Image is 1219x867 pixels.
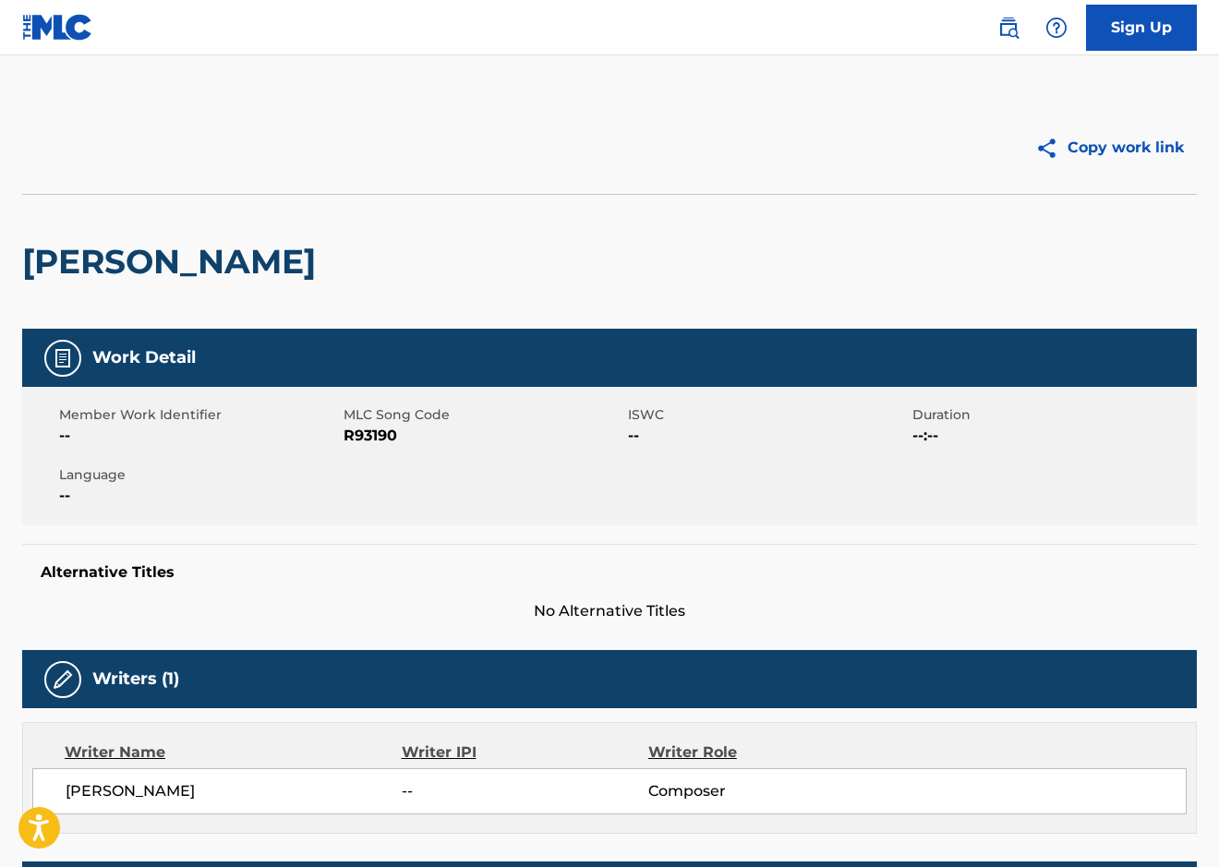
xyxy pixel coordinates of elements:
[92,668,179,690] h5: Writers (1)
[22,14,93,41] img: MLC Logo
[648,780,873,802] span: Composer
[344,425,623,447] span: R93190
[628,405,908,425] span: ISWC
[59,405,339,425] span: Member Work Identifier
[22,241,325,283] h2: [PERSON_NAME]
[92,347,196,368] h5: Work Detail
[59,425,339,447] span: --
[59,485,339,507] span: --
[66,780,402,802] span: [PERSON_NAME]
[65,741,402,764] div: Writer Name
[912,425,1192,447] span: --:--
[1035,137,1068,160] img: Copy work link
[990,9,1027,46] a: Public Search
[1038,9,1075,46] div: Help
[1022,125,1197,171] button: Copy work link
[648,741,873,764] div: Writer Role
[402,741,648,764] div: Writer IPI
[402,780,648,802] span: --
[22,600,1197,622] span: No Alternative Titles
[628,425,908,447] span: --
[997,17,1020,39] img: search
[52,347,74,369] img: Work Detail
[1045,17,1068,39] img: help
[1086,5,1197,51] a: Sign Up
[912,405,1192,425] span: Duration
[59,465,339,485] span: Language
[344,405,623,425] span: MLC Song Code
[52,668,74,691] img: Writers
[41,563,1178,582] h5: Alternative Titles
